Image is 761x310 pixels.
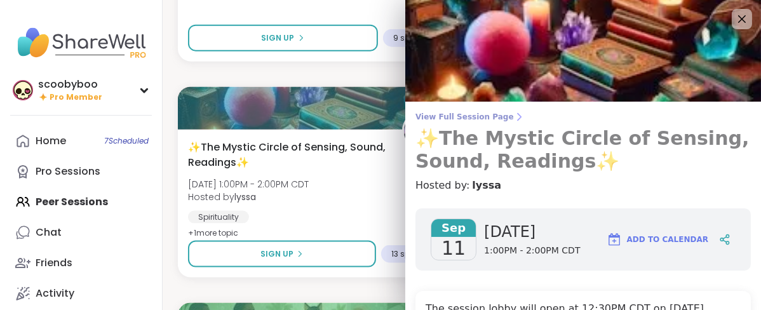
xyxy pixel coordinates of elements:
[260,248,293,260] span: Sign Up
[431,219,476,237] span: Sep
[36,256,72,270] div: Friends
[484,222,580,242] span: [DATE]
[13,80,33,100] img: scoobyboo
[441,237,466,260] span: 11
[607,232,622,247] img: ShareWell Logomark
[10,248,152,278] a: Friends
[415,112,751,122] span: View Full Session Page
[10,156,152,187] a: Pro Sessions
[10,217,152,248] a: Chat
[188,191,309,203] span: Hosted by
[601,224,714,255] button: Add to Calendar
[188,25,378,51] button: Sign Up
[188,140,388,170] span: ✨The Mystic Circle of Sensing, Sound, Readings✨
[104,136,149,146] span: 7 Scheduled
[415,178,751,193] h4: Hosted by:
[188,178,309,191] span: [DATE] 1:00PM - 2:00PM CDT
[36,286,74,300] div: Activity
[393,33,435,43] span: 9 spots left
[188,241,376,267] button: Sign Up
[404,112,443,151] img: lyssa
[472,178,501,193] a: lyssa
[262,32,295,44] span: Sign Up
[10,126,152,156] a: Home7Scheduled
[36,134,66,148] div: Home
[38,77,102,91] div: scoobyboo
[36,226,62,239] div: Chat
[10,278,152,309] a: Activity
[188,211,249,224] div: Spirituality
[391,249,435,259] span: 13 spots left
[415,127,751,173] h3: ✨The Mystic Circle of Sensing, Sound, Readings✨
[10,20,152,65] img: ShareWell Nav Logo
[627,234,708,245] span: Add to Calendar
[36,165,100,179] div: Pro Sessions
[50,92,102,103] span: Pro Member
[234,191,256,203] b: lyssa
[484,245,580,257] span: 1:00PM - 2:00PM CDT
[415,112,751,173] a: View Full Session Page✨The Mystic Circle of Sensing, Sound, Readings✨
